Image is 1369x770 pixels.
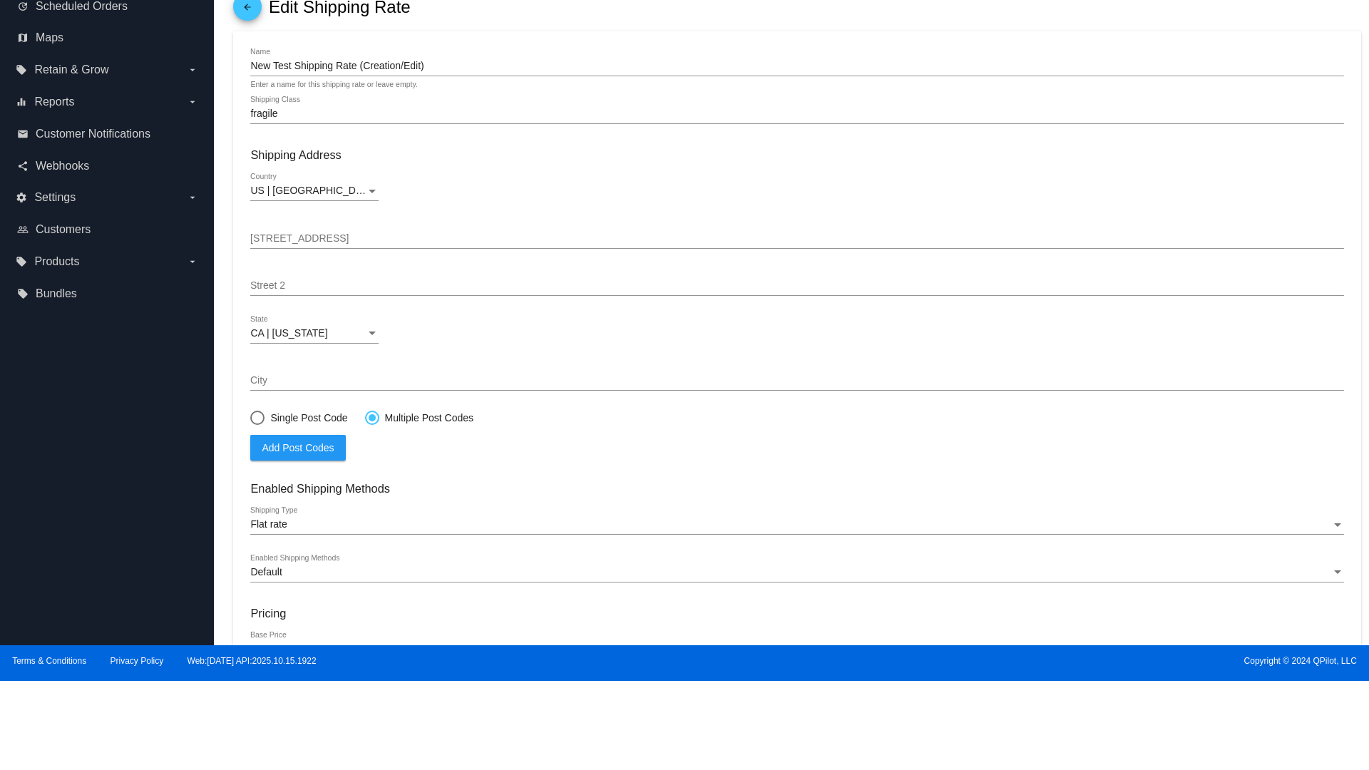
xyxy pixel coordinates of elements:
span: Default [250,566,282,577]
i: arrow_drop_down [187,192,198,203]
div: Multiple Post Codes [379,412,474,423]
span: Webhooks [36,160,89,173]
span: Reports [34,96,74,108]
input: City [250,375,1343,386]
span: Retain & Grow [34,63,108,76]
span: CA | [US_STATE] [250,327,327,339]
span: Bundles [36,287,77,300]
i: share [17,160,29,172]
span: Copyright © 2024 QPilot, LLC [697,656,1357,666]
span: Settings [34,191,76,204]
span: US | [GEOGRAPHIC_DATA] [250,185,376,196]
mat-select: Country [250,185,379,197]
i: map [17,32,29,43]
span: Customers [36,223,91,236]
h3: Pricing [250,607,1343,620]
input: Street 2 [250,280,1343,292]
i: arrow_drop_down [187,96,198,108]
mat-select: Enabled Shipping Methods [250,567,1343,578]
a: Terms & Conditions [12,656,86,666]
i: local_offer [16,64,27,76]
i: arrow_drop_down [187,256,198,267]
i: email [17,128,29,140]
i: equalizer [16,96,27,108]
input: Base Price [250,644,1343,655]
span: Add Post Codes [262,442,334,453]
input: Street 1 [250,233,1343,245]
a: Privacy Policy [111,656,164,666]
input: Shipping Class [250,108,1343,120]
div: Single Post Code [265,412,347,423]
app-text-input-dialog: Post Codes List [250,442,345,453]
mat-select: Shipping Type [250,519,1343,530]
div: Enter a name for this shipping rate or leave empty. [250,81,417,89]
i: arrow_drop_down [187,64,198,76]
input: Name [250,61,1343,72]
span: Flat rate [250,518,287,530]
span: Maps [36,31,63,44]
span: Products [34,255,79,268]
h3: Shipping Address [250,148,1343,162]
mat-icon: arrow_back [239,2,256,19]
i: people_outline [17,224,29,235]
h3: Enabled Shipping Methods [250,482,1343,496]
span: Customer Notifications [36,128,150,140]
i: settings [16,192,27,203]
i: update [17,1,29,12]
a: Web:[DATE] API:2025.10.15.1922 [188,656,317,666]
i: local_offer [16,256,27,267]
i: local_offer [17,288,29,299]
mat-select: State [250,328,379,339]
